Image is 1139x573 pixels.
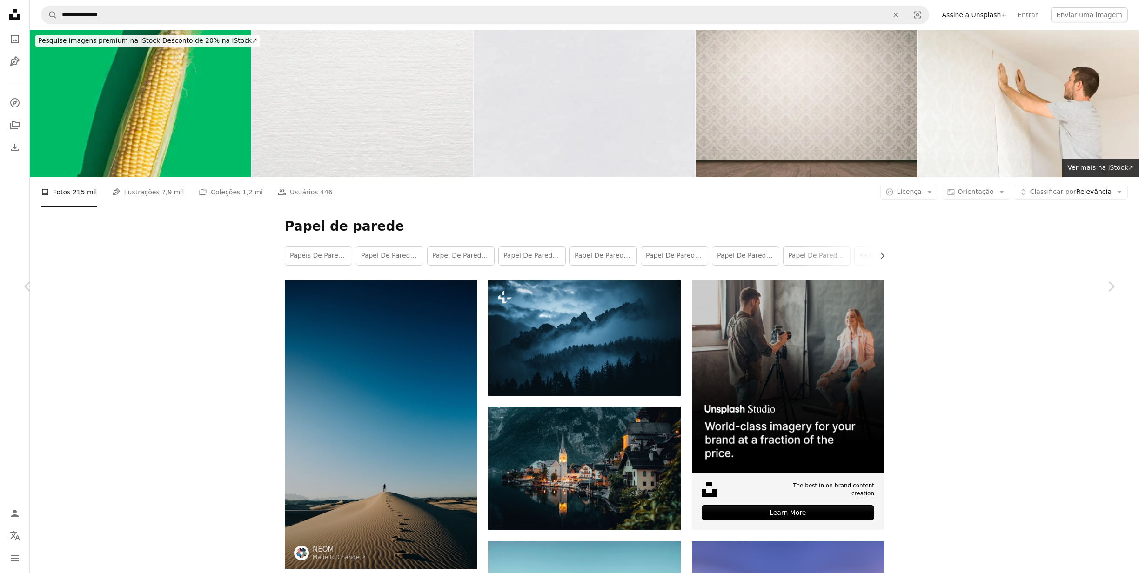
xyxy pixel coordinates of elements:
[692,280,884,530] a: The best in on-brand content creationLearn More
[285,218,884,235] h1: Papel de parede
[242,187,263,197] span: 1,2 mi
[702,482,717,497] img: file-1631678316303-ed18b8b5cb9cimage
[278,177,333,207] a: Usuários 446
[1062,159,1139,177] a: Ver mais na iStock↗
[6,138,24,157] a: Histórico de downloads
[6,526,24,545] button: Idioma
[1030,187,1112,197] span: Relevância
[1014,185,1128,200] button: Classificar porRelevância
[320,187,333,197] span: 446
[285,247,352,265] a: papéis de parede da área de trabalho
[488,407,680,530] img: houses near lake
[885,6,906,24] button: Limpar
[41,6,57,24] button: Pesquise na Unsplash
[880,185,938,200] button: Licença
[488,280,680,396] img: uma cordilheira coberta de nevoeiro e nuvens
[874,247,884,265] button: rolar lista para a direita
[285,420,477,428] a: uma pessoa em pé no topo de uma duna de areia
[488,333,680,342] a: uma cordilheira coberta de nevoeiro e nuvens
[30,30,251,177] img: Espiga de milho
[6,549,24,567] button: Menu
[474,30,695,177] img: Paper texture.
[897,188,921,195] span: Licença
[937,7,1012,22] a: Assine a Unsplash+
[38,37,162,44] span: Pesquise imagens premium na iStock |
[958,188,994,195] span: Orientação
[692,280,884,473] img: file-1715651741414-859baba4300dimage
[313,554,366,560] a: Made to Change ↗
[313,545,366,554] a: NEOM
[488,464,680,473] a: houses near lake
[428,247,494,265] a: papel de parede da área de trabalho
[918,30,1139,177] img: Jovens adultos aplicando papel de parede novo na parede branca. Closeup. Trabalho de reparo de ca...
[41,6,929,24] form: Pesquise conteúdo visual em todo o site
[199,177,263,207] a: Coleções 1,2 mi
[356,247,423,265] a: papel de parede 4k
[1051,7,1128,22] button: Enviar uma imagem
[570,247,636,265] a: papel de parede do portátil
[1030,188,1076,195] span: Classificar por
[285,280,477,569] img: uma pessoa em pé no topo de uma duna de areia
[38,37,257,44] span: Desconto de 20% na iStock ↗
[112,177,184,207] a: Ilustrações 7,9 mil
[161,187,184,197] span: 7,9 mil
[769,482,874,498] span: The best in on-brand content creation
[294,546,309,560] img: Ir para o perfil de NEOM
[1012,7,1043,22] a: Entrar
[252,30,473,177] img: Textura de papel branco padronizado para fundo
[641,247,708,265] a: papel de parede desktop
[855,247,921,265] a: papel de parede android
[942,185,1010,200] button: Orientação
[702,505,874,520] div: Learn More
[1068,164,1133,171] span: Ver mais na iStock ↗
[784,247,850,265] a: papel de parede macbook
[6,30,24,48] a: Fotos
[6,504,24,523] a: Entrar / Cadastrar-se
[30,30,266,52] a: Pesquise imagens premium na iStock|Desconto de 20% na iStock↗
[906,6,929,24] button: Pesquisa visual
[6,116,24,134] a: Coleções
[6,93,24,112] a: Explorar
[696,30,917,177] img: Vintage fundo de quarto
[1083,242,1139,331] a: Próximo
[6,52,24,71] a: Ilustrações
[712,247,779,265] a: papel de parede para celular
[499,247,565,265] a: Papel de parede 4k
